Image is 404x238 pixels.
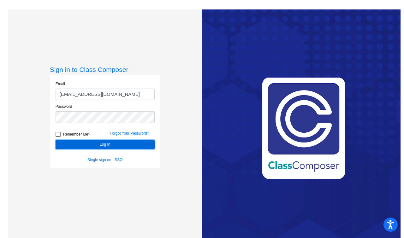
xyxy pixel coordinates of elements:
a: Single sign on - SSO [87,158,122,162]
h3: Sign in to Class Composer [50,66,160,73]
span: Remember Me? [63,131,90,138]
label: Email [56,81,65,87]
label: Password [56,104,72,109]
a: Forgot Your Password? [110,131,149,136]
button: Log In [56,140,155,149]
